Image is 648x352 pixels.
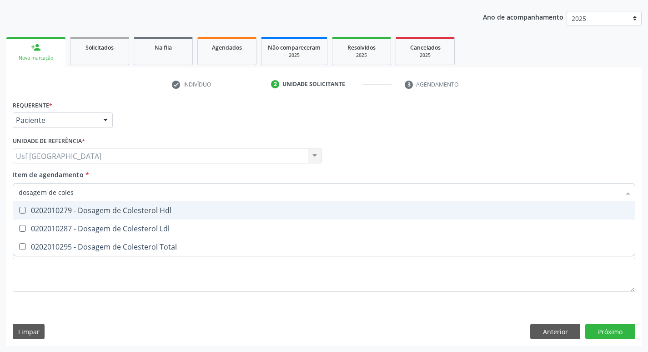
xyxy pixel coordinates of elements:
[530,324,580,339] button: Anterior
[13,170,84,179] span: Item de agendamento
[268,44,321,51] span: Não compareceram
[16,116,94,125] span: Paciente
[19,207,629,214] div: 0202010279 - Dosagem de Colesterol Hdl
[19,243,629,250] div: 0202010295 - Dosagem de Colesterol Total
[31,42,41,52] div: person_add
[13,55,59,61] div: Nova marcação
[19,183,620,201] input: Buscar por procedimentos
[268,52,321,59] div: 2025
[410,44,441,51] span: Cancelados
[13,134,85,148] label: Unidade de referência
[19,225,629,232] div: 0202010287 - Dosagem de Colesterol Ldl
[339,52,384,59] div: 2025
[155,44,172,51] span: Na fila
[212,44,242,51] span: Agendados
[585,324,635,339] button: Próximo
[13,324,45,339] button: Limpar
[483,11,563,22] p: Ano de acompanhamento
[402,52,448,59] div: 2025
[13,98,52,112] label: Requerente
[347,44,376,51] span: Resolvidos
[282,80,345,88] div: Unidade solicitante
[85,44,114,51] span: Solicitados
[271,80,279,88] div: 2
